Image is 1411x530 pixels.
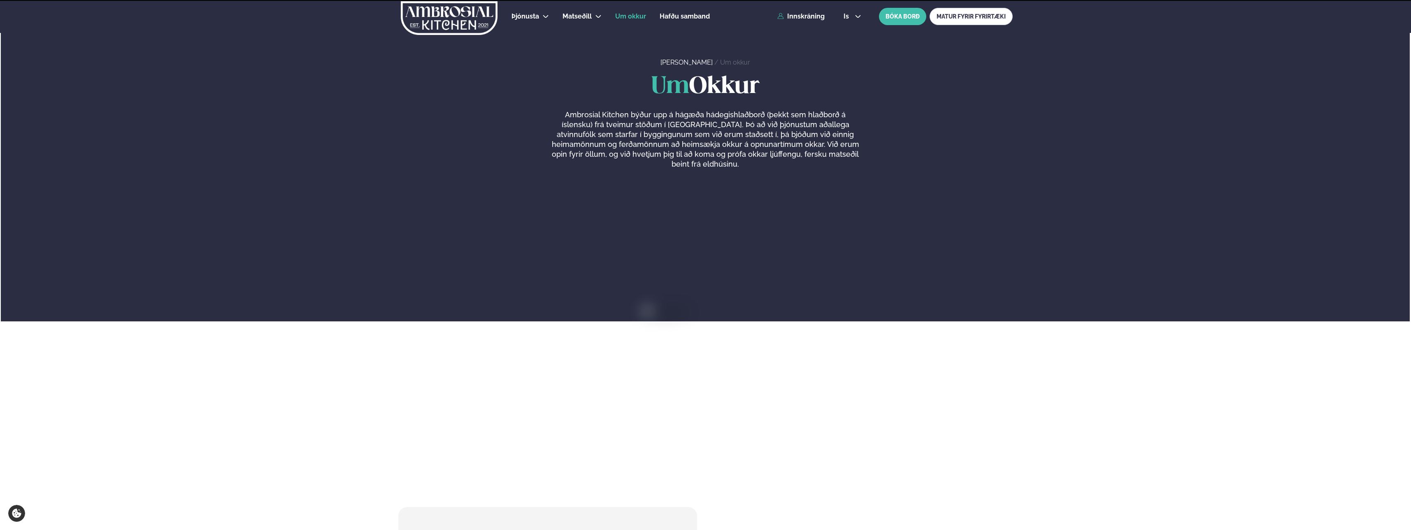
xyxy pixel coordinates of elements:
a: [PERSON_NAME] [660,58,713,66]
span: is [844,13,851,20]
span: Um [651,75,689,98]
span: Um okkur [615,12,646,20]
span: Þjónusta [511,12,539,20]
span: Matseðill [563,12,592,20]
span: Hafðu samband [660,12,710,20]
h1: Okkur [398,74,1013,100]
img: logo [400,1,498,35]
a: Innskráning [777,13,825,20]
span: / [714,58,720,66]
p: Ambrosial Kitchen býður upp á hágæða hádegishlaðborð (þekkt sem hlaðborð á íslensku) frá tveimur ... [550,110,861,169]
a: Um okkur [615,12,646,21]
a: MATUR FYRIR FYRIRTÆKI [930,8,1013,25]
a: Þjónusta [511,12,539,21]
button: is [837,13,868,20]
a: Um okkur [720,58,750,66]
button: BÓKA BORÐ [879,8,926,25]
a: Matseðill [563,12,592,21]
a: Hafðu samband [660,12,710,21]
a: Cookie settings [8,505,25,522]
